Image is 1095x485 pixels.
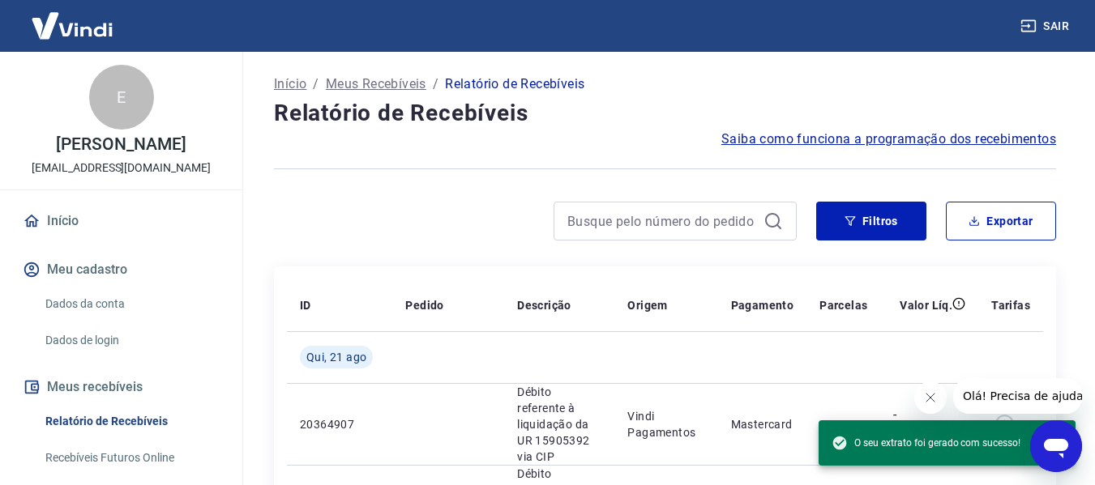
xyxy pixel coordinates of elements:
p: Débito referente à liquidação da UR 15905392 via CIP [517,384,601,465]
p: Valor Líq. [900,297,952,313]
button: Sair [1017,11,1076,41]
p: Vindi Pagamentos [627,408,704,440]
p: / [433,74,438,94]
p: Parcelas [819,297,867,313]
a: Saiba como funciona a programação dos recebimentos [721,130,1056,149]
iframe: Mensagem da empresa [953,378,1082,414]
a: Meus Recebíveis [326,74,426,94]
a: Recebíveis Futuros Online [39,441,223,474]
a: Início [19,203,223,239]
span: O seu extrato foi gerado com sucesso! [832,435,1020,451]
button: Filtros [816,202,926,240]
img: Vindi [19,1,125,50]
iframe: Botão para abrir a janela de mensagens [1030,420,1082,472]
p: ID [300,297,311,313]
iframe: Fechar mensagem [914,381,947,414]
p: / [313,74,319,94]
span: Olá! Precisa de ajuda? [10,11,136,24]
p: 20364907 [300,416,379,432]
div: E [89,65,154,130]
p: Pagamento [731,297,794,313]
a: Dados de login [39,324,223,357]
p: Tarifas [991,297,1030,313]
p: Descrição [517,297,571,313]
button: Meus recebíveis [19,369,223,405]
p: Mastercard [731,416,794,432]
h4: Relatório de Recebíveis [274,97,1056,130]
button: Meu cadastro [19,252,223,287]
input: Busque pelo número do pedido [567,209,757,233]
p: Origem [627,297,667,313]
p: - [819,416,867,432]
p: -R$ 4.551,49 [893,405,965,444]
p: [PERSON_NAME] [56,136,186,153]
span: Qui, 21 ago [306,349,366,365]
p: [EMAIL_ADDRESS][DOMAIN_NAME] [32,160,211,177]
a: Dados da conta [39,287,223,321]
button: Exportar [946,202,1056,240]
p: Pedido [405,297,443,313]
p: Relatório de Recebíveis [445,74,584,94]
a: Relatório de Recebíveis [39,405,223,438]
a: Início [274,74,306,94]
